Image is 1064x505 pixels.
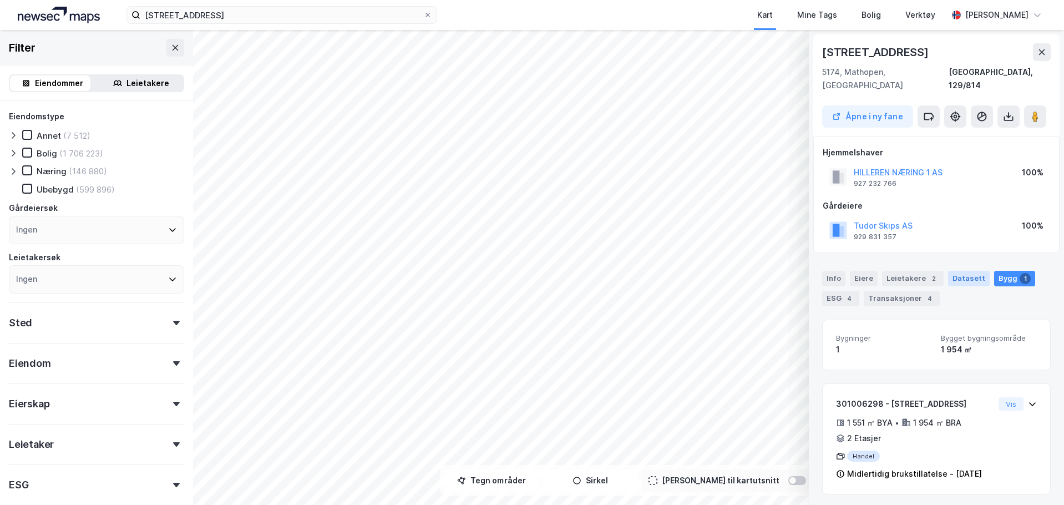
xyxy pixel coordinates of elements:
[941,334,1037,343] span: Bygget bygningsområde
[844,293,855,304] div: 4
[864,291,940,306] div: Transaksjoner
[195,4,215,24] div: Lukk
[797,8,837,22] div: Mine Tags
[18,151,77,158] div: Simen • 3 t siden
[18,7,100,23] img: logo.a4113a55bc3d86da70a041830d287a7e.svg
[9,75,182,149] div: Hei og velkommen til Newsec Maps, [PERSON_NAME]Om det er du lurer på så er det bare å ta kontakt ...
[924,293,935,304] div: 4
[662,474,779,487] div: [PERSON_NAME] til kartutsnitt
[37,130,61,141] div: Annet
[1020,273,1031,284] div: 1
[9,110,64,123] div: Eiendomstype
[54,6,81,14] h1: Simen
[994,271,1035,286] div: Bygg
[822,105,913,128] button: Åpne i ny fane
[54,14,120,25] p: Aktiv for 1 d siden
[965,8,1028,22] div: [PERSON_NAME]
[1009,452,1064,505] div: Kontrollprogram for chat
[822,43,931,61] div: [STREET_ADDRESS]
[18,109,173,142] div: Om det er du lurer på så er det bare å ta kontakt her. [DEMOGRAPHIC_DATA] fornøyelse!
[757,8,773,22] div: Kart
[444,469,539,492] button: Tegn områder
[126,77,169,90] div: Leietakere
[9,201,58,215] div: Gårdeiersøk
[850,271,878,286] div: Eiere
[37,166,67,176] div: Næring
[190,359,208,377] button: Send en melding…
[941,343,1037,356] div: 1 954 ㎡
[16,272,37,286] div: Ingen
[543,469,637,492] button: Sirkel
[823,199,1050,213] div: Gårdeiere
[836,397,994,411] div: 301006298 - [STREET_ADDRESS]
[895,418,899,427] div: •
[53,363,62,372] button: Last opp vedlegg
[999,397,1024,411] button: Vis
[822,291,859,306] div: ESG
[9,357,51,370] div: Eiendom
[9,316,32,330] div: Sted
[16,223,37,236] div: Ingen
[9,39,36,57] div: Filter
[1022,166,1043,179] div: 100%
[823,146,1050,159] div: Hjemmelshaver
[9,397,49,411] div: Eierskap
[928,273,939,284] div: 2
[847,467,982,481] div: Midlertidig brukstillatelse - [DATE]
[59,148,103,159] div: (1 706 223)
[847,432,881,445] div: 2 Etasjer
[862,8,881,22] div: Bolig
[847,416,893,430] div: 1 551 ㎡ BYA
[9,340,212,359] textarea: Melding...
[9,75,213,173] div: Simen sier…
[949,65,1051,92] div: [GEOGRAPHIC_DATA], 129/814
[9,438,54,451] div: Leietaker
[905,8,935,22] div: Verktøy
[69,166,107,176] div: (146 880)
[913,416,961,430] div: 1 954 ㎡ BRA
[63,130,90,141] div: (7 512)
[18,82,173,104] div: Hei og velkommen til Newsec Maps, [PERSON_NAME]
[76,184,115,195] div: (599 896)
[37,184,74,195] div: Ubebygd
[9,478,28,492] div: ESG
[882,271,944,286] div: Leietakere
[836,343,932,356] div: 1
[822,65,949,92] div: 5174, Mathopen, [GEOGRAPHIC_DATA]
[140,7,423,23] input: Søk på adresse, matrikkel, gårdeiere, leietakere eller personer
[1009,452,1064,505] iframe: Chat Widget
[17,363,26,372] button: Emoji-velger
[9,251,60,264] div: Leietakersøk
[836,334,932,343] span: Bygninger
[854,233,896,241] div: 929 831 357
[174,4,195,26] button: Hjem
[854,179,896,188] div: 927 232 766
[822,271,845,286] div: Info
[948,271,990,286] div: Datasett
[37,148,57,159] div: Bolig
[35,77,83,90] div: Eiendommer
[1022,219,1043,233] div: 100%
[35,363,44,372] button: Gif-velger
